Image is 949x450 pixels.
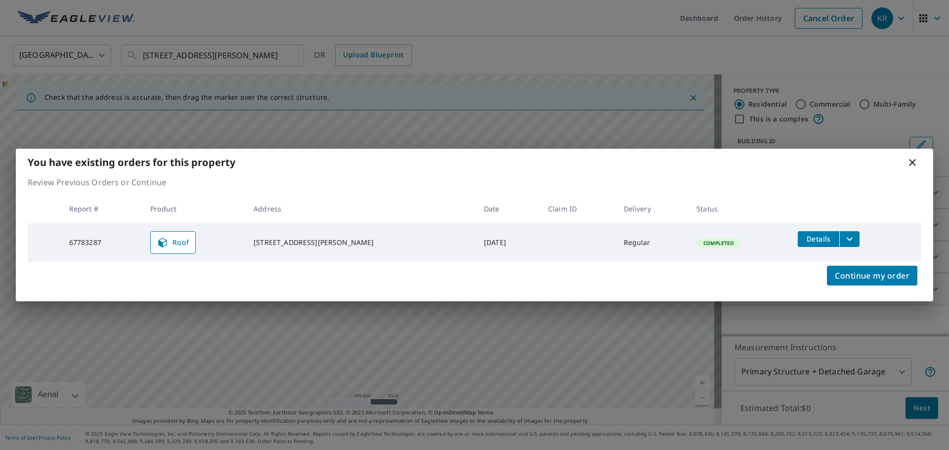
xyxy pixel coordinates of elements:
[616,194,689,223] th: Delivery
[827,266,917,286] button: Continue my order
[254,238,468,247] div: [STREET_ADDRESS][PERSON_NAME]
[839,231,860,247] button: filesDropdownBtn-67783287
[28,156,235,169] b: You have existing orders for this property
[540,194,616,223] th: Claim ID
[28,176,921,188] p: Review Previous Orders or Continue
[697,240,739,246] span: Completed
[246,194,476,223] th: Address
[616,223,689,262] td: Regular
[150,231,196,254] a: Roof
[835,269,909,283] span: Continue my order
[61,194,142,223] th: Report #
[476,223,540,262] td: [DATE]
[689,194,790,223] th: Status
[142,194,246,223] th: Product
[476,194,540,223] th: Date
[804,234,833,244] span: Details
[61,223,142,262] td: 67783287
[157,237,189,248] span: Roof
[798,231,839,247] button: detailsBtn-67783287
